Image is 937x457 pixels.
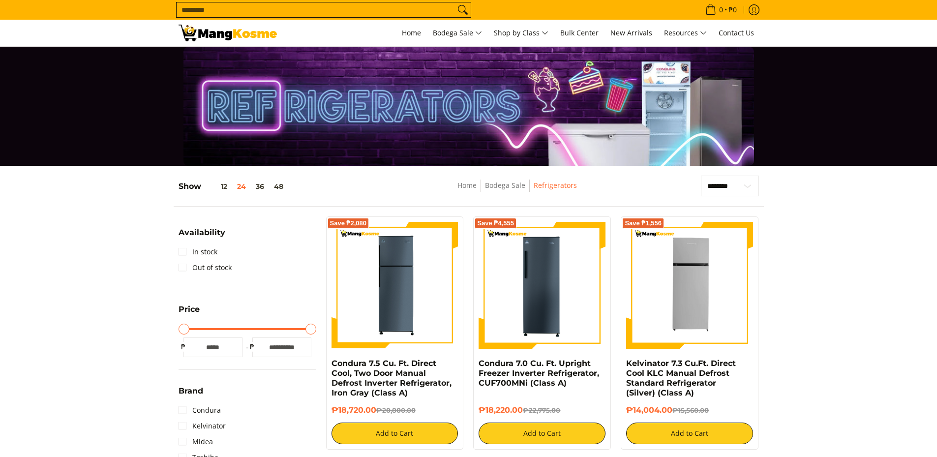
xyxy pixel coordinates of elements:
[179,305,200,313] span: Price
[625,220,662,226] span: Save ₱1,556
[179,387,203,395] span: Brand
[179,342,188,352] span: ₱
[287,20,759,46] nav: Main Menu
[523,406,560,414] del: ₱22,775.00
[179,25,277,41] img: Bodega Sale Refrigerator l Mang Kosme: Home Appliances Warehouse Sale
[479,222,605,349] img: Condura 7.0 Cu. Ft. Upright Freezer Inverter Refrigerator, CUF700MNi (Class A)
[718,6,725,13] span: 0
[179,402,221,418] a: Condura
[626,359,736,397] a: Kelvinator 7.3 Cu.Ft. Direct Cool KLC Manual Defrost Standard Refrigerator (Silver) (Class A)
[605,20,657,46] a: New Arrivals
[179,260,232,275] a: Out of stock
[560,28,599,37] span: Bulk Center
[626,405,753,415] h6: ₱14,004.00
[247,342,257,352] span: ₱
[179,418,226,434] a: Kelvinator
[332,405,458,415] h6: ₱18,720.00
[485,181,525,190] a: Bodega Sale
[179,229,225,237] span: Availability
[428,20,487,46] a: Bodega Sale
[376,406,416,414] del: ₱20,800.00
[332,359,452,397] a: Condura 7.5 Cu. Ft. Direct Cool, Two Door Manual Defrost Inverter Refrigerator, Iron Gray (Class A)
[702,4,740,15] span: •
[251,183,269,190] button: 36
[386,180,649,202] nav: Breadcrumbs
[626,423,753,444] button: Add to Cart
[727,6,738,13] span: ₱0
[269,183,288,190] button: 48
[179,229,225,244] summary: Open
[330,220,367,226] span: Save ₱2,080
[534,181,577,190] a: Refrigerators
[402,28,421,37] span: Home
[232,183,251,190] button: 24
[397,20,426,46] a: Home
[479,423,605,444] button: Add to Cart
[714,20,759,46] a: Contact Us
[479,405,605,415] h6: ₱18,220.00
[455,2,471,17] button: Search
[179,434,213,450] a: Midea
[179,244,217,260] a: In stock
[179,305,200,321] summary: Open
[479,359,599,388] a: Condura 7.0 Cu. Ft. Upright Freezer Inverter Refrigerator, CUF700MNi (Class A)
[555,20,604,46] a: Bulk Center
[477,220,514,226] span: Save ₱4,555
[332,222,458,349] img: condura-direct-cool-7.5-cubic-feet-2-door-manual-defrost-inverter-ref-iron-gray-full-view-mang-kosme
[610,28,652,37] span: New Arrivals
[332,423,458,444] button: Add to Cart
[664,27,707,39] span: Resources
[626,222,753,349] img: Kelvinator 7.3 Cu.Ft. Direct Cool KLC Manual Defrost Standard Refrigerator (Silver) (Class A)
[179,387,203,402] summary: Open
[672,406,709,414] del: ₱15,560.00
[494,27,548,39] span: Shop by Class
[719,28,754,37] span: Contact Us
[433,27,482,39] span: Bodega Sale
[201,183,232,190] button: 12
[659,20,712,46] a: Resources
[457,181,477,190] a: Home
[489,20,553,46] a: Shop by Class
[179,182,288,191] h5: Show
